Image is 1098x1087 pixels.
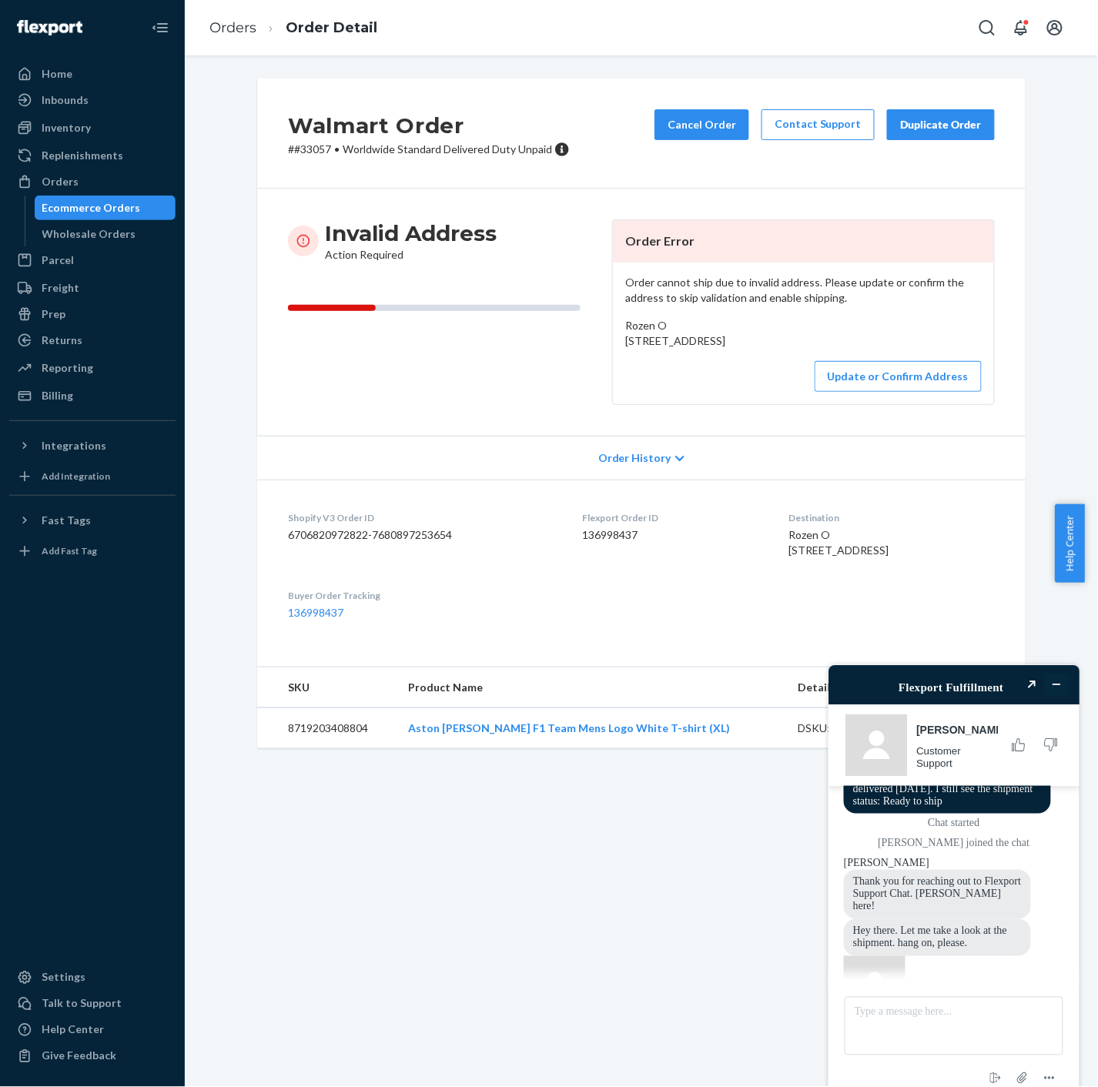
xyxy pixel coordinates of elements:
a: Parcel [9,248,176,273]
button: End chat [173,423,198,441]
a: Home [9,62,176,86]
button: Help Center [1055,504,1085,583]
button: Duplicate Order [887,109,995,140]
dt: Shopify V3 Order ID [288,511,557,524]
span: Rozen O [STREET_ADDRESS] [789,528,889,557]
div: Help Center [42,1022,104,1038]
iframe: Find more information here [810,647,1098,1087]
div: Reporting [42,360,93,376]
div: Fast Tags [42,513,91,528]
div: Add Fast Tag [42,544,97,557]
span: Worldwide Standard Delivered Duty Unpaid [343,142,552,156]
a: Wholesale Orders [35,222,176,246]
th: SKU [257,667,396,708]
a: Add Fast Tag [9,539,176,564]
div: Wholesale Orders [42,226,136,242]
a: 136998437 [288,606,343,619]
a: Orders [209,19,256,36]
div: DSKU: D248W8BXJJY [798,721,942,736]
div: Parcel [42,253,74,268]
div: Duplicate Order [900,117,982,132]
span: • [334,142,340,156]
th: Details [785,667,955,708]
div: Home [42,66,72,82]
button: Open account menu [1039,12,1070,43]
div: Inbounds [42,92,89,108]
div: Integrations [42,438,106,453]
div: Replenishments [42,148,123,163]
div: Prep [42,306,65,322]
span: Chat [34,11,65,25]
div: Billing [42,388,73,403]
div: Settings [42,970,85,985]
div: Inventory [42,120,91,135]
button: Open notifications [1006,12,1036,43]
a: Inbounds [9,88,176,112]
a: Returns [9,328,176,353]
dt: Buyer Order Tracking [288,589,557,602]
a: Freight [9,276,176,300]
button: Cancel Order [654,109,749,140]
td: 8719203408804 [257,708,396,749]
th: Product Name [396,667,785,708]
dd: 6706820972822-7680897253654 [288,527,557,543]
span: Rozen O [STREET_ADDRESS] [625,319,725,347]
a: Settings [9,965,176,990]
p: # #33057 [288,142,570,157]
button: Open Search Box [972,12,1003,43]
button: Talk to Support [9,992,176,1016]
a: Prep [9,302,176,326]
a: Billing [9,383,176,408]
header: Order Error [613,220,994,263]
a: Replenishments [9,143,176,168]
button: Integrations [9,433,176,458]
a: Order Detail [286,19,377,36]
button: Close Navigation [145,12,176,43]
div: Orders [42,174,79,189]
a: Contact Support [762,109,875,140]
button: Attach file [200,422,225,442]
button: Menu [227,423,252,441]
a: Reporting [9,356,176,380]
a: Aston [PERSON_NAME] F1 Team Mens Logo White T-shirt (XL) [408,721,730,734]
a: Orders [9,169,176,194]
div: Add Integration [42,470,110,483]
a: Ecommerce Orders [35,196,176,220]
p: Order cannot ship due to invalid address. Please update or confirm the address to skip validation... [625,275,982,306]
img: Flexport logo [17,20,82,35]
a: Help Center [9,1018,176,1042]
button: Fast Tags [9,508,176,533]
span: Order History [598,450,671,466]
ol: breadcrumbs [197,5,390,51]
button: Give Feedback [9,1044,176,1069]
h2: Walmart Order [288,109,570,142]
button: Update or Confirm Address [815,361,982,392]
div: Give Feedback [42,1049,116,1064]
div: Freight [42,280,79,296]
dd: 136998437 [582,527,764,543]
div: Action Required [325,219,497,263]
div: Talk to Support [42,996,122,1012]
h3: Invalid Address [325,219,497,247]
dt: Flexport Order ID [582,511,764,524]
div: Ecommerce Orders [42,200,141,216]
div: Returns [42,333,82,348]
a: Add Integration [9,464,176,489]
a: Inventory [9,115,176,140]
